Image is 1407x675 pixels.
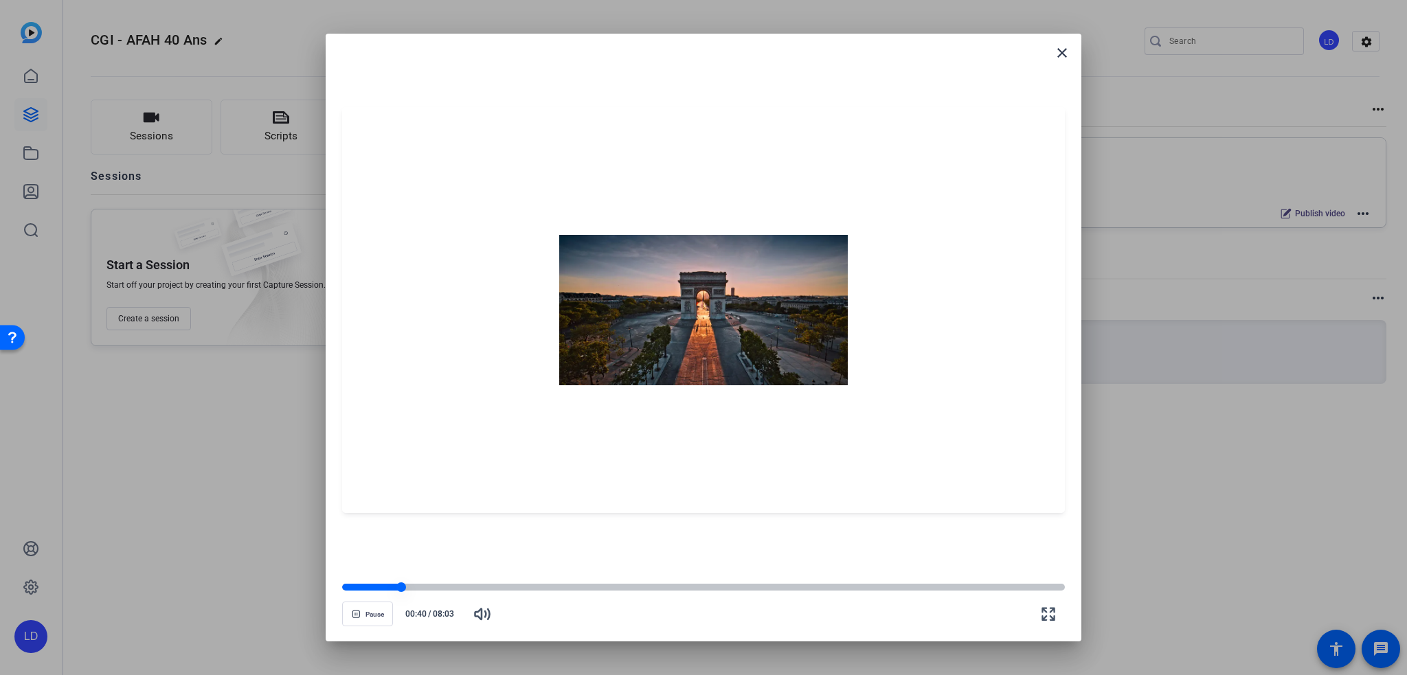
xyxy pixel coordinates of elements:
[398,608,427,620] span: 00:40
[1054,45,1070,61] mat-icon: close
[433,608,461,620] span: 08:03
[1032,597,1065,630] button: Fullscreen
[342,602,393,626] button: Pause
[365,610,384,619] span: Pause
[466,597,499,630] button: Mute
[398,608,460,620] div: /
